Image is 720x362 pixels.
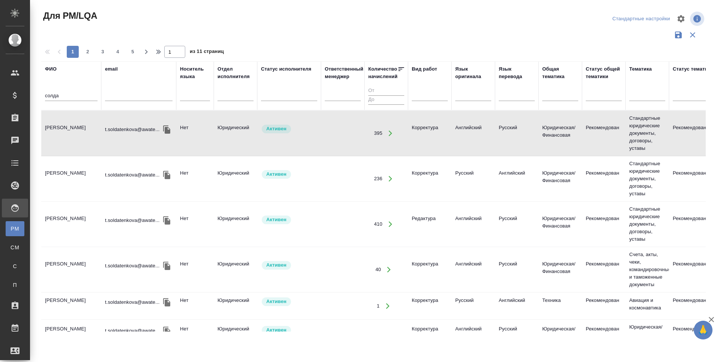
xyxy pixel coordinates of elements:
div: email [105,65,118,73]
span: 4 [112,48,124,56]
input: От [368,86,404,96]
div: Статус общей тематики [586,65,622,80]
div: Язык оригинала [455,65,491,80]
td: Рекомендован [582,256,625,283]
button: 5 [127,46,139,58]
span: Посмотреть информацию [690,12,706,26]
span: PM [9,225,21,232]
td: Нет [176,293,214,319]
td: [PERSON_NAME] [41,166,101,192]
td: Русский [495,321,538,348]
div: Вид работ [412,65,437,73]
p: t.soldatenkova@awate... [105,299,159,306]
p: t.soldatenkova@awate... [105,126,159,133]
span: из 11 страниц [190,47,224,58]
td: Юридическая/Финансовая [538,256,582,283]
td: Юридическая/Финансовая [538,166,582,192]
td: Юридическая/Финансовая [538,211,582,237]
button: Сохранить фильтры [671,28,685,42]
button: Открыть работы [381,262,397,278]
td: Юридический [214,166,257,192]
a: П [6,278,24,293]
div: ФИО [45,65,57,73]
td: Русский [451,293,495,319]
td: Стандартные юридические документы, договоры, уставы [625,111,669,156]
td: Рекомендован [582,321,625,348]
div: 1 [377,302,379,310]
div: Ответственный менеджер [325,65,363,80]
td: Техника [538,293,582,319]
button: Открыть работы [383,171,398,187]
button: 3 [97,46,109,58]
p: t.soldatenkova@awate... [105,262,159,270]
p: Активен [266,326,286,334]
td: Рекомендован [582,166,625,192]
div: Рядовой исполнитель: назначай с учетом рейтинга [261,215,317,225]
td: [PERSON_NAME] [41,211,101,237]
td: Юридический [214,321,257,348]
td: Английский [451,211,495,237]
button: Скопировать [161,325,172,336]
button: Скопировать [161,124,172,135]
span: CM [9,244,21,251]
td: Юридическая/финансовая + техника [625,320,669,350]
div: Рядовой исполнитель: назначай с учетом рейтинга [261,325,317,335]
td: Стандартные юридические документы, договоры, уставы [625,202,669,247]
p: t.soldatenkova@awate... [105,171,159,179]
td: Нет [176,211,214,237]
div: Количество начислений [368,65,397,80]
button: 🙏 [694,321,712,339]
td: Счета, акты, чеки, командировочные и таможенные документы [625,247,669,292]
button: Сбросить фильтры [685,28,700,42]
div: Статус исполнителя [261,65,311,73]
td: Нет [176,166,214,192]
td: Английский [451,120,495,146]
button: Открыть работы [381,327,397,342]
td: Английский [495,293,538,319]
div: Рядовой исполнитель: назначай с учетом рейтинга [261,169,317,179]
td: [PERSON_NAME] [41,256,101,283]
div: Рядовой исполнитель: назначай с учетом рейтинга [261,124,317,134]
p: t.soldatenkova@awate... [105,327,159,335]
button: 4 [112,46,124,58]
div: Рядовой исполнитель: назначай с учетом рейтинга [261,260,317,270]
td: Нет [176,120,214,146]
button: Открыть работы [380,298,395,314]
td: Английский [451,256,495,283]
a: PM [6,221,24,236]
button: Открыть работы [383,217,398,232]
div: 40 [375,266,381,273]
td: [PERSON_NAME] [41,120,101,146]
td: Юридический [214,120,257,146]
div: Рядовой исполнитель: назначай с учетом рейтинга [261,297,317,307]
button: Скопировать [161,297,172,308]
button: Скопировать [161,215,172,226]
div: 410 [374,220,382,228]
td: Английский [495,166,538,192]
div: 23 [375,331,381,338]
a: CM [6,240,24,255]
div: Язык перевода [499,65,535,80]
td: Корректура [408,120,451,146]
td: Юридическая/Финансовая [538,321,582,348]
div: 236 [374,175,382,183]
td: Рекомендован [582,293,625,319]
td: Русский [451,166,495,192]
td: Корректура [408,166,451,192]
div: 395 [374,130,382,137]
button: 2 [82,46,94,58]
span: Для PM/LQA [41,10,97,22]
td: Русский [495,120,538,146]
td: Авиация и космонавтика [625,293,669,319]
td: Корректура [408,321,451,348]
td: Нет [176,256,214,283]
p: Активен [266,125,286,133]
td: Английский [451,321,495,348]
td: Корректура [408,293,451,319]
button: Скопировать [161,169,172,181]
td: Рекомендован [582,120,625,146]
td: [PERSON_NAME] [41,293,101,319]
span: П [9,281,21,289]
button: Открыть работы [383,126,398,141]
td: Русский [495,211,538,237]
